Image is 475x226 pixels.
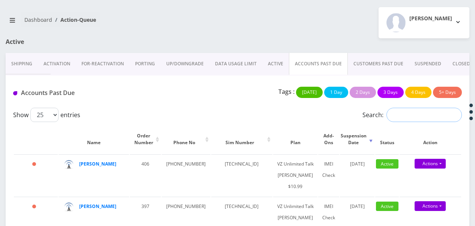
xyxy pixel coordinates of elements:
button: [PERSON_NAME] [379,7,469,38]
th: Phone No: activate to sort column ascending [162,125,210,154]
th: Sim Number: activate to sort column ascending [211,125,273,154]
a: UP/DOWNGRADE [161,53,209,75]
h1: Accounts Past Due [13,89,155,96]
th: Status [375,125,398,154]
th: Plan [273,125,317,154]
button: 1 Day [324,87,348,98]
nav: breadcrumb [6,12,232,33]
a: [PERSON_NAME] [79,161,116,167]
a: ACTIVE [262,53,289,75]
button: 2 Days [350,87,376,98]
a: CUSTOMERS PAST DUE [348,53,409,75]
a: SUSPENDED [409,53,447,75]
td: [PHONE_NUMBER] [162,154,210,196]
select: Showentries [30,108,59,122]
span: Active [376,202,398,211]
th: Name [59,125,129,154]
li: Action-Queue [52,16,96,24]
th: Order Number: activate to sort column ascending [130,125,161,154]
a: PORTING [129,53,161,75]
h2: [PERSON_NAME] [409,15,452,22]
img: Accounts Past Due [13,91,17,95]
button: 5+ Days [433,87,462,98]
th: Action [400,125,461,154]
a: Activation [38,53,76,75]
a: FOR-REActivation [76,53,129,75]
a: ACCOUNTS PAST DUE [289,53,348,75]
td: 406 [130,154,161,196]
a: [PERSON_NAME] [79,203,116,209]
input: Search: [386,108,462,122]
div: IMEI Check [322,201,335,223]
label: Show entries [13,108,80,122]
td: VZ Unlimited Talk [PERSON_NAME] $10.99 [273,154,317,196]
a: DATA USAGE LIMIT [209,53,262,75]
th: Add-Ons [318,125,339,154]
h1: Active [6,38,153,45]
td: [TECHNICAL_ID] [211,154,273,196]
a: Dashboard [24,16,52,23]
button: [DATE] [296,87,323,98]
p: Tags : [278,87,295,96]
a: Actions [415,201,446,211]
a: Actions [415,159,446,169]
label: Search: [362,108,462,122]
button: 3 Days [377,87,404,98]
td: [DATE] [340,154,374,196]
div: IMEI Check [322,158,335,181]
span: Active [376,159,398,169]
th: Suspension Date [340,125,374,154]
a: Shipping [6,53,38,75]
button: 4 Days [405,87,431,98]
